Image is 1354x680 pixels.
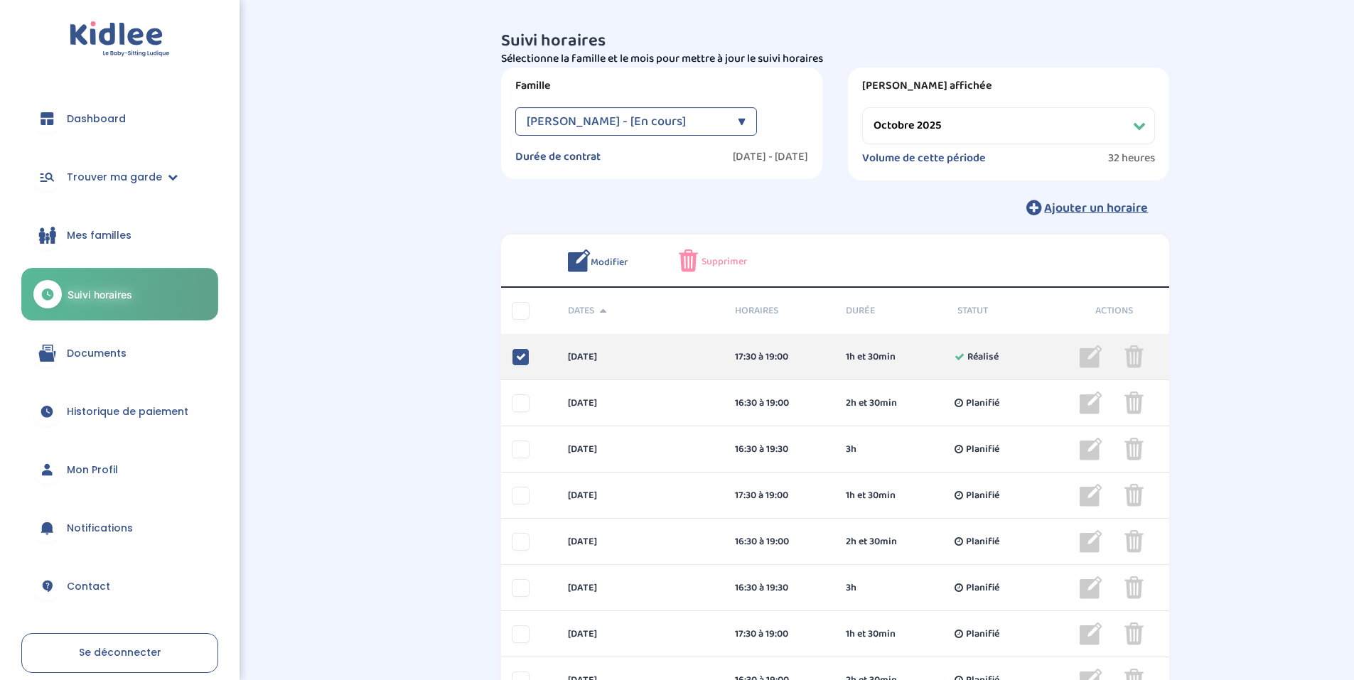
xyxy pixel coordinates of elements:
[1124,345,1144,368] img: poubelle_grise.png
[966,396,999,411] span: Planifié
[1080,576,1102,599] img: modifier_gris.png
[501,32,1169,50] h3: Suivi horaires
[1044,198,1148,218] span: Ajouter un horaire
[1124,530,1144,553] img: poubelle_grise.png
[1080,392,1102,414] img: modifier_gris.png
[835,303,947,318] div: Durée
[1080,622,1102,645] img: modifier_gris.png
[862,79,1155,93] label: [PERSON_NAME] affichée
[735,534,825,549] div: 16:30 à 19:00
[79,645,161,659] span: Se déconnecter
[735,303,825,318] span: Horaires
[846,581,856,595] span: 3h
[1058,303,1170,318] div: Actions
[966,534,999,549] span: Planifié
[515,79,808,93] label: Famille
[591,255,628,270] span: Modifier
[557,581,724,595] div: [DATE]
[557,442,724,457] div: [DATE]
[557,534,724,549] div: [DATE]
[846,350,896,365] span: 1h et 30min
[21,151,218,203] a: Trouver ma garde
[846,488,896,503] span: 1h et 30min
[1080,345,1102,368] img: modifier_gris.png
[1124,576,1144,599] img: poubelle_grise.png
[735,627,825,642] div: 17:30 à 19:00
[67,228,131,243] span: Mes familles
[846,534,897,549] span: 2h et 30min
[738,107,746,136] div: ▼
[966,581,999,595] span: Planifié
[21,328,218,379] a: Documents
[735,396,825,411] div: 16:30 à 19:00
[1124,484,1144,507] img: poubelle_grise.png
[846,442,856,457] span: 3h
[702,254,747,269] span: Supprimer
[67,404,188,419] span: Historique de paiement
[966,442,999,457] span: Planifié
[1124,438,1144,460] img: poubelle_grise.png
[1124,622,1144,645] img: poubelle_grise.png
[1080,530,1102,553] img: modifier_gris.png
[1080,438,1102,460] img: modifier_gris.png
[1124,392,1144,414] img: poubelle_grise.png
[67,579,110,594] span: Contact
[67,170,162,185] span: Trouver ma garde
[966,488,999,503] span: Planifié
[67,463,118,477] span: Mon Profil
[735,581,825,595] div: 16:30 à 19:30
[1005,192,1169,223] button: Ajouter un horaire
[557,627,724,642] div: [DATE]
[967,350,999,365] span: Réalisé
[68,287,132,302] span: Suivi horaires
[862,151,986,166] label: Volume de cette période
[21,210,218,261] a: Mes familles
[735,488,825,503] div: 17:30 à 19:00
[735,442,825,457] div: 16:30 à 19:30
[21,633,218,673] a: Se déconnecter
[846,396,897,411] span: 2h et 30min
[1108,151,1155,166] span: 32 heures
[679,249,698,272] img: poubelle_rose.png
[947,303,1058,318] div: Statut
[21,561,218,612] a: Contact
[733,150,808,164] label: [DATE] - [DATE]
[67,112,126,126] span: Dashboard
[21,386,218,437] a: Historique de paiement
[557,303,724,318] div: Dates
[557,350,724,365] div: [DATE]
[501,50,1169,68] p: Sélectionne la famille et le mois pour mettre à jour le suivi horaires
[67,521,133,536] span: Notifications
[966,627,999,642] span: Planifié
[515,150,601,164] label: Durée de contrat
[557,488,724,503] div: [DATE]
[70,21,170,58] img: logo.svg
[21,502,218,554] a: Notifications
[735,350,825,365] div: 17:30 à 19:00
[557,396,724,411] div: [DATE]
[1080,484,1102,507] img: modifier_gris.png
[21,93,218,144] a: Dashboard
[846,627,896,642] span: 1h et 30min
[527,107,686,136] span: [PERSON_NAME] - [En cours]
[568,249,591,272] img: modifier_bleu.png
[21,444,218,495] a: Mon Profil
[21,268,218,320] a: Suivi horaires
[67,346,127,361] span: Documents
